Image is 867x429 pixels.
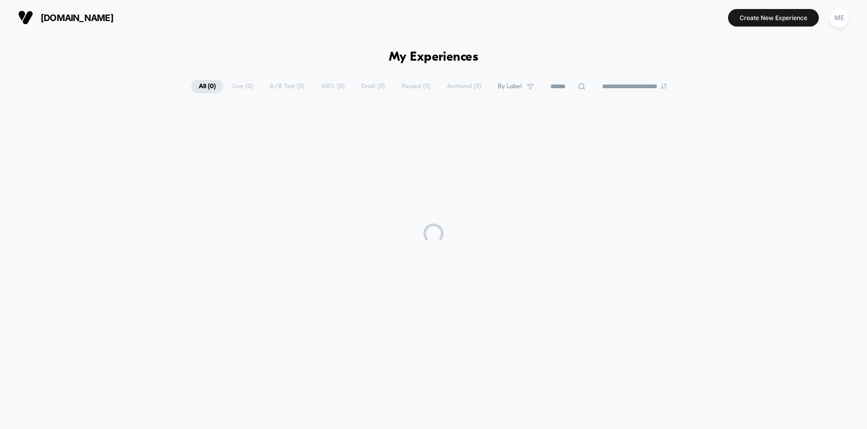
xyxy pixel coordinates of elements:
button: ME [826,8,852,28]
img: Visually logo [18,10,33,25]
div: ME [829,8,849,28]
button: Create New Experience [728,9,819,27]
span: All ( 0 ) [191,80,223,93]
span: [DOMAIN_NAME] [41,13,113,23]
button: [DOMAIN_NAME] [15,10,116,26]
span: By Label [498,83,522,90]
img: end [661,83,667,89]
h1: My Experiences [389,50,479,65]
